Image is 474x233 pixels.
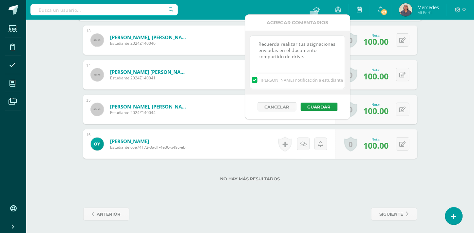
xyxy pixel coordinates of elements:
[344,137,357,152] a: 0
[97,208,121,220] span: anterior
[91,68,104,81] img: 45x45
[364,68,389,72] div: Nota:
[110,34,189,41] a: [PERSON_NAME], [PERSON_NAME]
[371,208,417,221] a: siguiente
[110,41,189,46] span: Estudiante 2024Z140040
[364,137,389,141] div: Nota:
[250,36,345,69] textarea: Recuerda realizar tus asignaciones enviadas en el documento compartido de drive.
[364,105,389,116] span: 100.00
[399,3,412,16] img: 349f28f2f3b696b4e6c9a4fec5dddc87.png
[30,4,178,15] input: Busca un usuario...
[83,208,129,221] a: anterior
[261,77,343,83] span: [PERSON_NAME] notificación a estudiante
[364,71,389,82] span: 100.00
[91,34,104,47] img: 45x45
[110,110,189,115] span: Estudiante 2024Z140044
[364,36,389,47] span: 100.00
[364,140,389,151] span: 100.00
[83,176,417,181] label: No hay más resultados
[417,10,439,15] span: Mi Perfil
[91,138,104,151] img: add5555f129f894cbe8107671c6b0948.png
[91,103,104,116] img: 45x45
[110,103,189,110] a: [PERSON_NAME], [PERSON_NAME]
[364,33,389,38] div: Nota:
[258,102,296,111] button: Cancelar
[364,102,389,107] div: Nota:
[110,75,189,81] span: Estudiante 2024Z140041
[344,102,357,117] a: 0
[344,67,357,82] a: 0
[110,69,189,75] a: [PERSON_NAME] [PERSON_NAME]
[381,8,388,16] span: 63
[417,4,439,10] span: Mercedes
[380,208,404,220] span: siguiente
[245,15,350,31] div: Agregar Comentarios
[110,138,189,144] a: [PERSON_NAME]
[344,33,357,48] a: 0
[301,103,338,111] button: Guardar
[110,144,189,150] span: Estudiante c6e74172-3ad1-4e36-b49c-eb438aa58288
